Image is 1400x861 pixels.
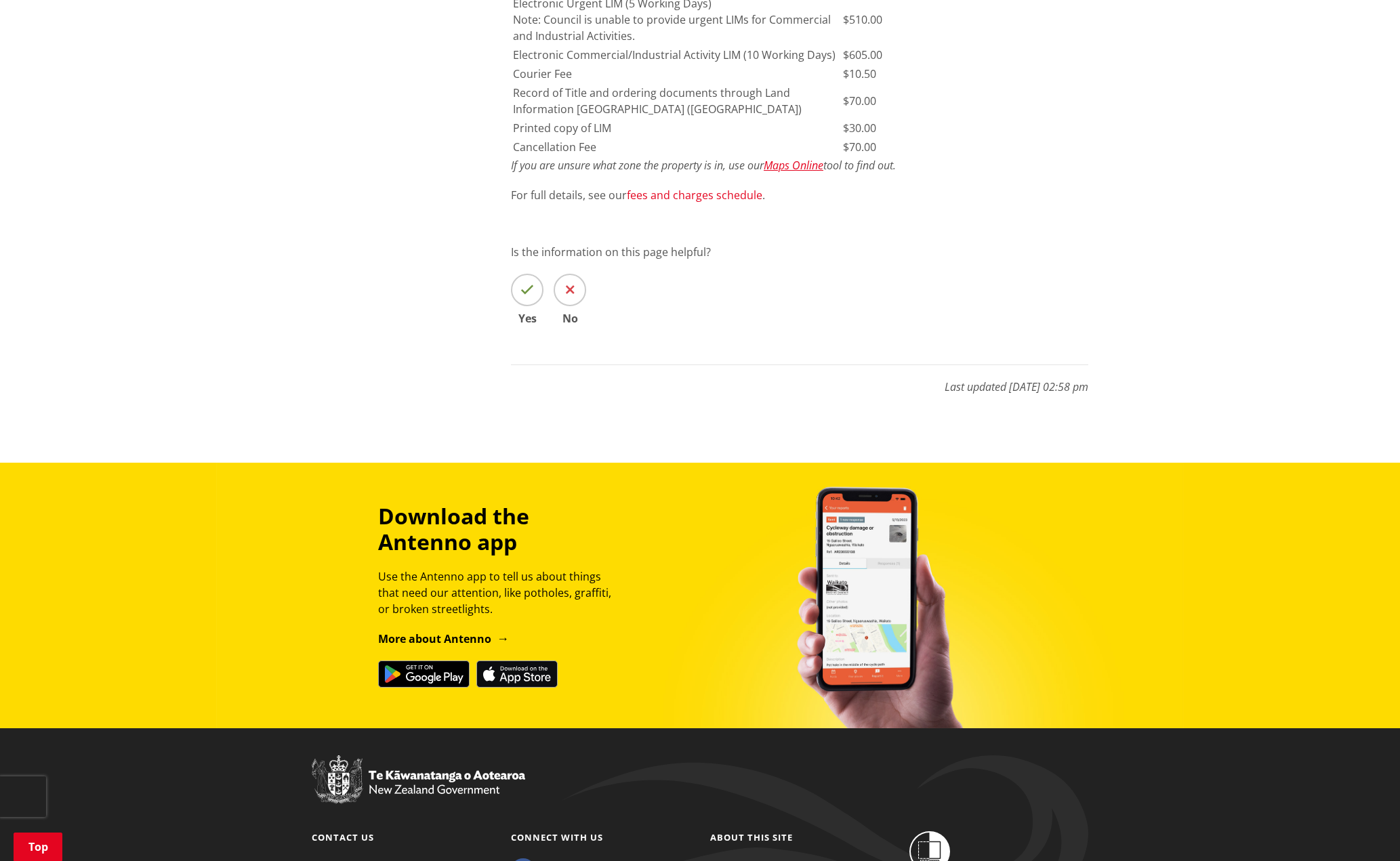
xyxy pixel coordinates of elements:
img: New Zealand Government [312,755,525,804]
img: Get it on Google Play [378,660,470,688]
em: If you are unsure what zone the property is in, use our [511,158,764,173]
a: About this site [710,831,793,843]
a: Contact us [312,831,374,843]
p: Is the information on this page helpful? [511,244,1088,260]
td: $10.50 [842,65,1082,83]
a: New Zealand Government [312,786,525,799]
td: Record of Title and ordering documents through Land Information [GEOGRAPHIC_DATA] ([GEOGRAPHIC_DA... [512,84,841,118]
p: For full details, see our . [511,187,1088,203]
iframe: Messenger Launcher [1338,804,1386,853]
a: More about Antenno [378,631,509,646]
td: Electronic Commercial/Industrial Activity LIM (10 Working Days) [512,46,841,64]
td: $70.00 [842,84,1082,118]
img: Download on the App Store [476,660,558,688]
td: $70.00 [842,138,1082,156]
a: Maps Online [764,158,823,173]
td: $605.00 [842,46,1082,64]
a: fees and charges schedule [627,188,762,203]
td: Cancellation Fee [512,138,841,156]
td: Printed copy of LIM [512,119,841,137]
td: $30.00 [842,119,1082,137]
a: Top [14,833,62,861]
h3: Download the Antenno app [378,503,623,555]
span: Yes [511,313,543,324]
td: Courier Fee [512,65,841,83]
p: Use the Antenno app to tell us about things that need our attention, like potholes, graffiti, or ... [378,568,623,617]
a: Connect with us [511,831,603,843]
span: No [554,313,586,324]
p: Last updated [DATE] 02:58 pm [511,364,1088,395]
em: tool to find out. [823,158,896,173]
